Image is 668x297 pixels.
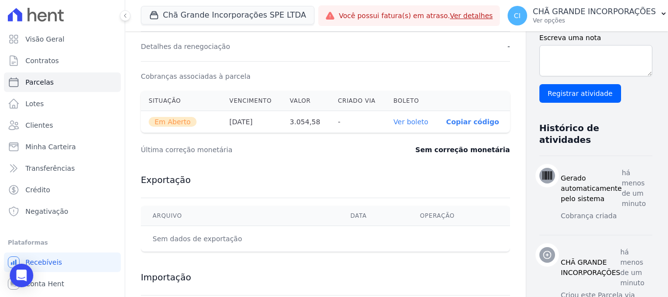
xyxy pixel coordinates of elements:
[141,6,314,24] button: Chã Grande Incorporações SPE LTDA
[339,11,493,21] span: Você possui fatura(s) em atraso.
[620,247,652,288] p: há menos de um minuto
[25,206,68,216] span: Negativação
[561,257,621,278] h3: CHÃ GRANDE INCORPORAÇÕES
[514,12,521,19] span: CI
[8,237,117,249] div: Plataformas
[25,163,75,173] span: Transferências
[330,111,386,133] th: -
[394,118,428,126] a: Ver boleto
[149,117,197,127] span: Em Aberto
[222,111,282,133] th: [DATE]
[539,84,621,103] input: Registrar atividade
[338,206,408,226] th: Data
[25,56,59,66] span: Contratos
[533,7,656,17] p: CHÃ GRANDE INCORPORAÇÕES
[141,71,250,81] dt: Cobranças associadas à parcela
[4,29,121,49] a: Visão Geral
[4,252,121,272] a: Recebíveis
[4,94,121,114] a: Lotes
[4,51,121,70] a: Contratos
[415,145,510,155] dd: Sem correção monetária
[25,99,44,109] span: Lotes
[446,118,499,126] button: Copiar código
[4,274,121,294] a: Conta Hent
[25,77,54,87] span: Parcelas
[4,180,121,200] a: Crédito
[386,91,439,111] th: Boleto
[25,120,53,130] span: Clientes
[141,91,222,111] th: Situação
[222,91,282,111] th: Vencimento
[25,257,62,267] span: Recebíveis
[508,42,510,51] dd: -
[141,145,359,155] dt: Última correção monetária
[4,202,121,221] a: Negativação
[330,91,386,111] th: Criado via
[25,34,65,44] span: Visão Geral
[141,226,338,252] td: Sem dados de exportação
[141,42,230,51] dt: Detalhes da renegociação
[25,185,50,195] span: Crédito
[539,33,652,43] label: Escreva uma nota
[141,206,338,226] th: Arquivo
[4,159,121,178] a: Transferências
[561,211,652,221] p: Cobrança criada
[141,272,510,283] h3: Importação
[10,264,33,287] div: Open Intercom Messenger
[4,115,121,135] a: Clientes
[539,122,645,146] h3: Histórico de atividades
[282,91,330,111] th: Valor
[4,72,121,92] a: Parcelas
[25,142,76,152] span: Minha Carteira
[408,206,510,226] th: Operação
[533,17,656,24] p: Ver opções
[282,111,330,133] th: 3.054,58
[141,174,510,186] h3: Exportação
[25,279,64,289] span: Conta Hent
[450,12,493,20] a: Ver detalhes
[4,137,121,157] a: Minha Carteira
[622,168,652,209] p: há menos de um minuto
[561,173,622,204] h3: Gerado automaticamente pelo sistema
